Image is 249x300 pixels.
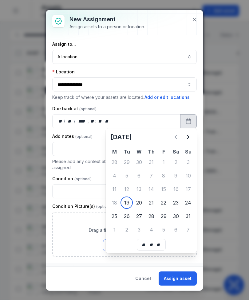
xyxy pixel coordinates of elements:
[133,210,145,222] div: Wednesday 27 August 2025
[182,210,194,222] div: Sunday 31 August 2025
[170,156,182,168] div: Saturday 2 August 2025
[97,118,103,124] div: minute,
[133,169,145,182] div: Wednesday 6 August 2025
[95,118,97,124] div: :
[121,169,133,182] div: Tuesday 5 August 2025
[121,210,133,222] div: Tuesday 26 August 2025
[121,197,133,209] div: Today, Tuesday 19 August 2025, First available date
[70,266,77,273] div: 2
[145,197,157,209] div: 21
[145,183,157,195] div: 14
[157,148,170,155] th: F
[147,242,148,248] div: :
[170,131,182,143] button: Previous
[159,271,197,286] button: Assign asset
[182,183,194,195] div: Sunday 17 August 2025
[145,169,157,182] div: 7
[121,183,133,195] div: Tuesday 12 August 2025
[133,148,145,155] th: W
[108,169,121,182] div: 4
[108,183,121,195] div: Monday 11 August 2025
[133,224,145,236] div: 3
[133,156,145,168] div: 30
[182,210,194,222] div: 31
[52,94,197,101] p: Keep track of where your assets are located.
[145,224,157,236] div: Thursday 4 September 2025
[182,131,194,143] button: Next
[103,240,146,251] button: Browse Files
[170,210,182,222] div: 30
[52,106,97,112] label: Due back at
[133,210,145,222] div: 27
[52,266,77,273] span: Assets
[66,118,74,124] div: month,
[52,41,76,47] label: Assign to...
[76,118,87,124] div: year,
[108,197,121,209] div: Monday 18 August 2025
[121,224,133,236] div: Tuesday 2 September 2025
[170,210,182,222] div: Saturday 30 August 2025
[170,169,182,182] div: 9
[69,24,145,30] div: Assign assets to a person or location.
[89,118,96,124] div: hour,
[145,148,157,155] th: Th
[157,224,170,236] div: 5
[130,271,156,286] button: Cancel
[111,133,170,141] h2: [DATE]
[108,148,121,155] th: M
[170,148,182,155] th: Sa
[145,169,157,182] div: Thursday 7 August 2025
[133,183,145,195] div: Wednesday 13 August 2025
[182,197,194,209] div: Sunday 24 August 2025
[108,183,121,195] div: 11
[180,114,197,128] button: Calendar
[182,169,194,182] div: 10
[157,210,170,222] div: Friday 29 August 2025
[170,156,182,168] div: 2
[108,131,194,251] div: Calendar
[170,169,182,182] div: Saturday 9 August 2025
[108,148,194,236] table: August 2025
[145,197,157,209] div: Thursday 21 August 2025
[52,176,92,182] label: Condition
[182,169,194,182] div: Sunday 10 August 2025
[108,224,121,236] div: 1
[121,156,133,168] div: 29
[104,118,110,124] div: am/pm,
[145,183,157,195] div: Thursday 14 August 2025
[170,197,182,209] div: 23
[170,183,182,195] div: 16
[108,224,121,236] div: Monday 1 September 2025
[182,148,194,155] th: Su
[157,197,170,209] div: Friday 22 August 2025
[144,94,190,101] button: Add or edit locations
[182,224,194,236] div: 7
[133,156,145,168] div: Wednesday 30 July 2025
[57,118,64,124] div: day,
[133,197,145,209] div: 20
[182,183,194,195] div: 17
[121,156,133,168] div: Tuesday 29 July 2025
[52,133,93,139] label: Add notes
[52,203,113,209] label: Condition Picture(s)
[108,156,121,168] div: 28
[108,156,121,168] div: Monday 28 July 2025
[170,183,182,195] div: Saturday 16 August 2025
[121,148,133,155] th: Tu
[108,197,121,209] div: 18
[145,210,157,222] div: Thursday 28 August 2025
[69,15,145,24] h3: New assignment
[182,156,194,168] div: 3
[157,210,170,222] div: 29
[108,210,121,222] div: Monday 25 August 2025
[133,183,145,195] div: 13
[182,224,194,236] div: Sunday 7 September 2025
[133,169,145,182] div: 6
[121,210,133,222] div: 26
[108,131,194,236] div: August 2025
[133,224,145,236] div: Wednesday 3 September 2025
[157,169,170,182] div: Friday 8 August 2025
[121,197,133,209] div: 19
[121,183,133,195] div: 12
[155,242,162,248] div: am/pm,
